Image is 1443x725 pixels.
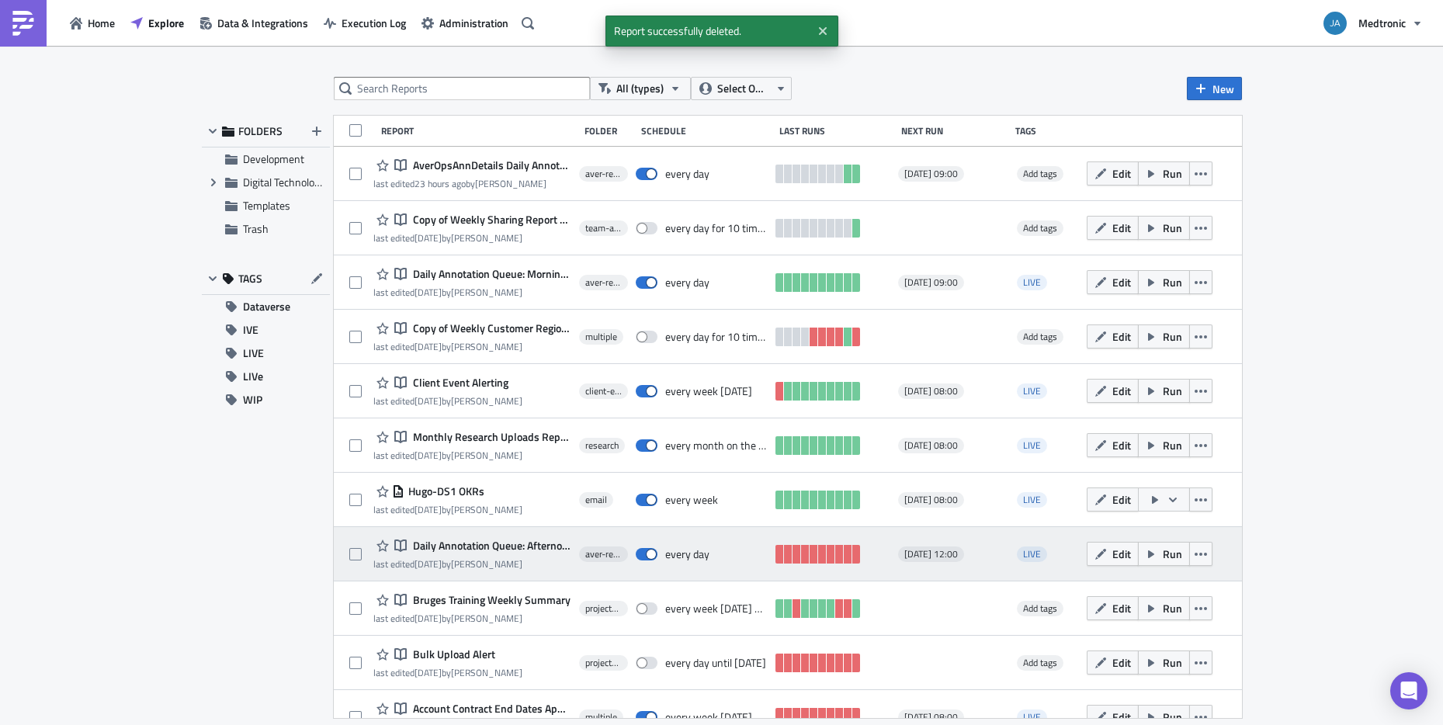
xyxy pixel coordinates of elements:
[1212,81,1234,97] span: New
[1163,274,1182,290] span: Run
[641,125,772,137] div: Schedule
[409,702,571,716] span: Account Contract End Dates Approaching Alert
[1138,270,1190,294] button: Run
[373,286,571,298] div: last edited by [PERSON_NAME]
[1017,383,1047,399] span: LIVE
[1087,161,1139,186] button: Edit
[1163,383,1182,399] span: Run
[1163,709,1182,725] span: Run
[585,222,623,234] span: team-aaa
[585,168,623,180] span: aver-reporting
[415,448,442,463] time: 2025-03-03T10:48:51Z
[717,80,769,97] span: Select Owner
[1138,379,1190,403] button: Run
[415,339,442,354] time: 2025-01-16T18:14:29Z
[1112,709,1131,725] span: Edit
[1138,596,1190,620] button: Run
[904,276,958,289] span: [DATE] 09:00
[373,612,571,624] div: last edited by [PERSON_NAME]
[409,593,571,607] span: Bruges Training Weekly Summary
[1023,601,1057,616] span: Add tags
[1163,165,1182,182] span: Run
[1163,600,1182,616] span: Run
[585,494,607,506] span: email
[904,548,958,560] span: [DATE] 12:00
[409,376,508,390] span: Client Event Alerting
[148,15,184,31] span: Explore
[665,656,766,670] div: every day until May 14, 2025
[1017,655,1063,671] span: Add tags
[665,384,752,398] div: every week on Monday
[1358,15,1406,31] span: Medtronic
[243,197,290,213] span: Templates
[1023,329,1057,344] span: Add tags
[1112,328,1131,345] span: Edit
[1087,270,1139,294] button: Edit
[316,11,414,35] button: Execution Log
[439,15,508,31] span: Administration
[243,342,264,365] span: LIVE
[1087,379,1139,403] button: Edit
[1187,77,1242,100] button: New
[373,504,522,515] div: last edited by [PERSON_NAME]
[123,11,192,35] button: Explore
[779,125,893,137] div: Last Runs
[1112,274,1131,290] span: Edit
[373,178,571,189] div: last edited by [PERSON_NAME]
[217,15,308,31] span: Data & Integrations
[1087,650,1139,675] button: Edit
[415,394,442,408] time: 2025-06-16T15:41:54Z
[373,395,522,407] div: last edited by [PERSON_NAME]
[1163,220,1182,236] span: Run
[1163,546,1182,562] span: Run
[1112,165,1131,182] span: Edit
[415,502,442,517] time: 2025-05-16T10:51:29Z
[616,80,664,97] span: All (types)
[605,16,811,47] span: Report successfully deleted.
[1163,654,1182,671] span: Run
[409,267,571,281] span: Daily Annotation Queue: Morning Alerts v0.1
[192,11,316,35] a: Data & Integrations
[665,221,768,235] div: every day for 10 times
[62,11,123,35] button: Home
[1017,601,1063,616] span: Add tags
[409,647,495,661] span: Bulk Upload Alert
[243,318,258,342] span: IVE
[1023,383,1041,398] span: LIVE
[243,365,263,388] span: LIVe
[904,711,958,723] span: [DATE] 08:00
[1112,383,1131,399] span: Edit
[1138,433,1190,457] button: Run
[1087,542,1139,566] button: Edit
[415,231,442,245] time: 2025-03-18T15:24:26Z
[1087,433,1139,457] button: Edit
[1163,328,1182,345] span: Run
[243,174,333,190] span: Digital Technologies
[1023,275,1041,290] span: LIVE
[415,557,442,571] time: 2025-03-03T10:51:24Z
[1015,125,1081,137] div: Tags
[585,385,623,397] span: client-event-alerting
[381,125,577,137] div: Report
[1023,546,1041,561] span: LIVE
[1087,324,1139,349] button: Edit
[1112,491,1131,508] span: Edit
[1112,437,1131,453] span: Edit
[1138,324,1190,349] button: Run
[1017,709,1047,725] span: LIVE
[415,285,442,300] time: 2025-04-29T11:13:24Z
[1017,166,1063,182] span: Add tags
[1023,655,1057,670] span: Add tags
[243,220,269,237] span: Trash
[1163,437,1182,453] span: Run
[415,176,466,191] time: 2025-08-19T13:31:21Z
[11,11,36,36] img: PushMetrics
[665,493,718,507] div: every week
[1023,166,1057,181] span: Add tags
[904,168,958,180] span: [DATE] 09:00
[585,331,617,343] span: multiple
[243,295,290,318] span: Dataverse
[904,385,958,397] span: [DATE] 08:00
[1138,650,1190,675] button: Run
